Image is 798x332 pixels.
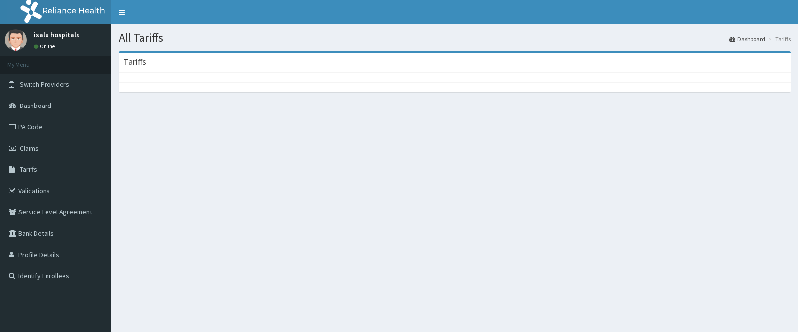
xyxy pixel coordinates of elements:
[124,58,146,66] h3: Tariffs
[729,35,765,43] a: Dashboard
[34,31,79,38] p: isalu hospitals
[20,144,39,152] span: Claims
[34,43,57,50] a: Online
[119,31,791,44] h1: All Tariffs
[766,35,791,43] li: Tariffs
[20,101,51,110] span: Dashboard
[20,80,69,89] span: Switch Providers
[5,29,27,51] img: User Image
[20,165,37,174] span: Tariffs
